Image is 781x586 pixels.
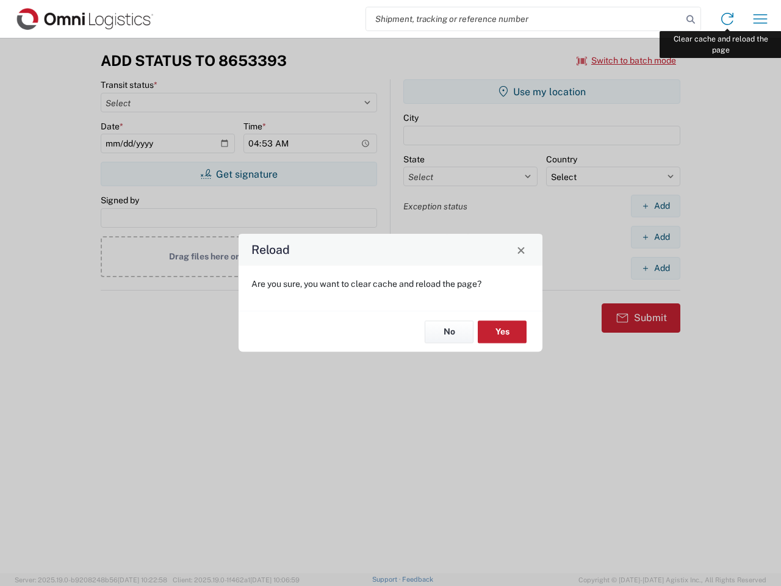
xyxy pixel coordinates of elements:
button: Close [513,241,530,258]
h4: Reload [251,241,290,259]
p: Are you sure, you want to clear cache and reload the page? [251,278,530,289]
input: Shipment, tracking or reference number [366,7,682,31]
button: Yes [478,320,527,343]
button: No [425,320,473,343]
